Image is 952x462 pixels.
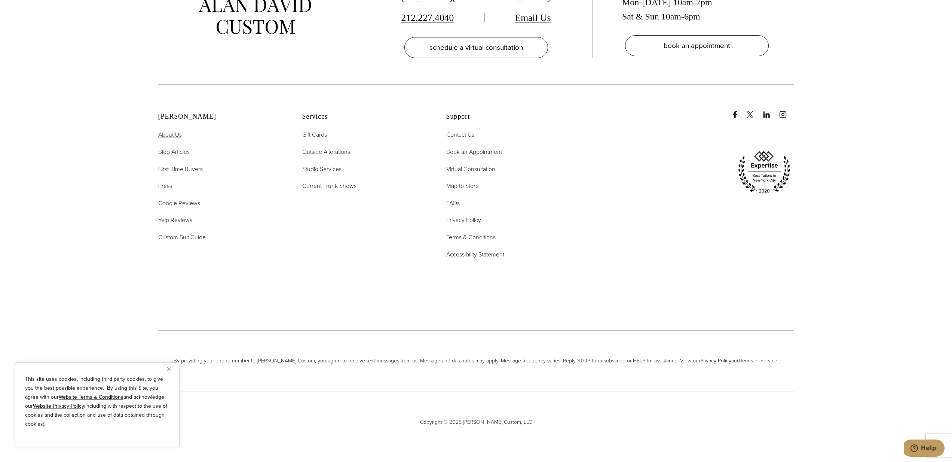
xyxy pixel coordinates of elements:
[158,147,190,157] a: Blog Articles
[664,40,730,51] span: book an appointment
[446,198,460,208] a: FAQs
[446,181,479,191] a: Map to Store
[302,147,350,157] a: Outside Alterations
[158,130,182,140] a: About Us
[302,148,350,156] span: Outside Alterations
[59,393,123,401] a: Website Terms & Conditions
[33,402,84,410] a: Website Privacy Policy
[158,164,203,174] a: First-Time Buyers
[25,375,169,429] p: This site uses cookies, including third party cookies, to give you the best possible experience. ...
[446,215,481,225] a: Privacy Policy
[625,35,769,56] a: book an appointment
[158,216,192,224] span: Yelp Reviews
[446,130,474,140] a: Contact Us
[158,233,206,241] span: Custom Suit Guide
[302,181,356,191] a: Current Trunk Shows
[158,199,200,207] span: Google Reviews
[446,216,481,224] span: Privacy Policy
[446,165,495,173] span: Virtual Consultation
[446,130,572,259] nav: Support Footer Nav
[302,130,428,191] nav: Services Footer Nav
[158,198,200,208] a: Google Reviews
[429,42,523,53] span: schedule a virtual consultation
[302,164,342,174] a: Studio Services
[158,232,206,242] a: Custom Suit Guide
[731,103,745,118] a: Facebook
[158,113,284,121] h2: [PERSON_NAME]
[700,357,731,365] a: Privacy Policy
[158,165,203,173] span: First-Time Buyers
[158,182,172,190] span: Press
[734,148,794,196] img: expertise, best tailors in new york city 2020
[302,130,327,139] span: Gift Cards
[167,367,171,371] img: Close
[446,250,504,259] a: Accessibility Statement
[446,232,496,242] a: Terms & Conditions
[446,233,496,241] span: Terms & Conditions
[446,164,495,174] a: Virtual Consultation
[158,418,794,426] span: Copyright © 2025 [PERSON_NAME] Custom, LLC
[446,148,502,156] span: Book an Appointment
[167,364,176,373] button: Close
[158,181,172,191] a: Press
[446,113,572,121] h2: Support
[446,199,460,207] span: FAQs
[446,130,474,139] span: Contact Us
[446,182,479,190] span: Map to Store
[302,130,327,140] a: Gift Cards
[763,103,778,118] a: linkedin
[746,103,761,118] a: x/twitter
[446,147,502,157] a: Book an Appointment
[401,12,454,23] a: 212.227.4040
[302,165,342,173] span: Studio Services
[158,130,284,242] nav: Alan David Footer Nav
[904,440,945,458] iframe: Opens a widget where you can chat to one of our agents
[158,357,794,365] span: By providing your phone number to [PERSON_NAME] Custom, you agree to receive text messages from u...
[779,103,794,118] a: instagram
[158,148,190,156] span: Blog Articles
[158,130,182,139] span: About Us
[302,113,428,121] h2: Services
[740,357,777,365] a: Terms of Service
[158,215,192,225] a: Yelp Reviews
[515,12,551,23] a: Email Us
[404,37,548,58] a: schedule a virtual consultation
[302,182,356,190] span: Current Trunk Shows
